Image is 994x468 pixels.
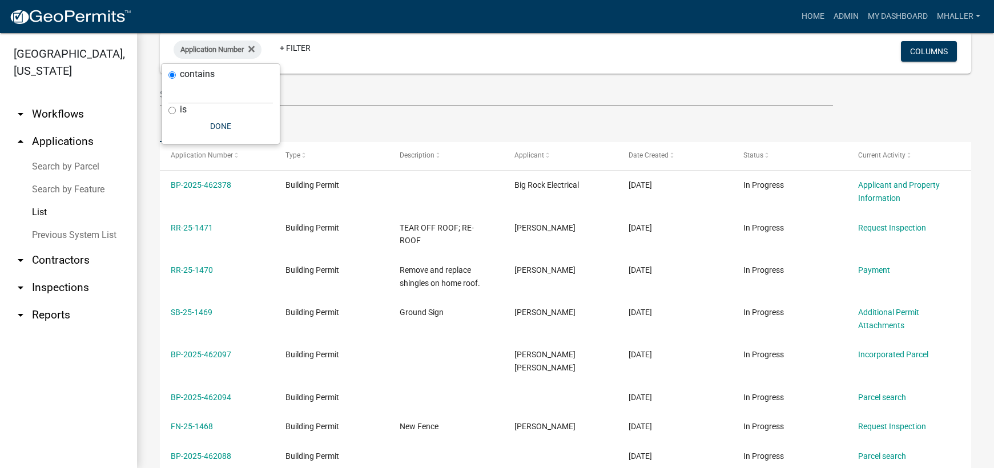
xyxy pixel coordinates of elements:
[171,180,231,189] a: BP-2025-462378
[514,151,544,159] span: Applicant
[285,151,300,159] span: Type
[743,422,784,431] span: In Progress
[514,422,576,431] span: Tryston Lee Smith
[285,422,339,431] span: Building Permit
[847,142,961,170] datatable-header-cell: Current Activity
[14,281,27,294] i: arrow_drop_down
[160,106,192,143] a: Data
[858,451,906,461] a: Parcel search
[285,265,339,275] span: Building Permit
[629,180,652,189] span: 08/11/2025
[733,142,847,170] datatable-header-cell: Status
[400,308,444,317] span: Ground Sign
[14,308,27,322] i: arrow_drop_down
[797,6,829,27] a: Home
[168,116,273,136] button: Done
[743,350,784,359] span: In Progress
[285,308,339,317] span: Building Permit
[514,223,576,232] span: Tori Judy
[271,38,320,58] a: + Filter
[14,107,27,121] i: arrow_drop_down
[514,350,576,372] span: Antonio Matthew Traficanti
[180,70,215,79] label: contains
[629,422,652,431] span: 08/11/2025
[858,308,919,330] a: Additional Permit Attachments
[858,350,928,359] a: Incorporated Parcel
[629,151,669,159] span: Date Created
[171,223,213,232] a: RR-25-1471
[858,151,906,159] span: Current Activity
[514,180,579,189] span: Big Rock Electrical
[901,41,957,62] button: Columns
[171,350,231,359] a: BP-2025-462097
[171,265,213,275] a: RR-25-1470
[285,393,339,402] span: Building Permit
[400,265,480,288] span: Remove and replace shingles on home roof.
[829,6,863,27] a: Admin
[858,223,926,232] a: Request Inspection
[743,451,784,461] span: In Progress
[629,393,652,402] span: 08/11/2025
[932,6,985,27] a: mhaller
[629,265,652,275] span: 08/11/2025
[504,142,618,170] datatable-header-cell: Applicant
[160,83,833,106] input: Search for applications
[14,135,27,148] i: arrow_drop_up
[743,265,784,275] span: In Progress
[629,223,652,232] span: 08/11/2025
[618,142,733,170] datatable-header-cell: Date Created
[171,308,212,317] a: SB-25-1469
[743,393,784,402] span: In Progress
[629,308,652,317] span: 08/11/2025
[171,451,231,461] a: BP-2025-462088
[285,223,339,232] span: Building Permit
[858,265,890,275] a: Payment
[171,151,233,159] span: Application Number
[14,253,27,267] i: arrow_drop_down
[285,451,339,461] span: Building Permit
[285,350,339,359] span: Building Permit
[858,422,926,431] a: Request Inspection
[180,45,244,54] span: Application Number
[743,223,784,232] span: In Progress
[400,151,434,159] span: Description
[160,142,275,170] datatable-header-cell: Application Number
[275,142,389,170] datatable-header-cell: Type
[858,393,906,402] a: Parcel search
[629,350,652,359] span: 08/11/2025
[171,393,231,402] a: BP-2025-462094
[514,308,576,317] span: Nicole Kegebein
[629,451,652,461] span: 08/11/2025
[400,223,474,245] span: TEAR OFF ROOF; RE-ROOF
[858,180,940,203] a: Applicant and Property Information
[863,6,932,27] a: My Dashboard
[389,142,504,170] datatable-header-cell: Description
[743,180,784,189] span: In Progress
[743,151,763,159] span: Status
[514,265,576,275] span: Jeff Wesolowski
[285,180,339,189] span: Building Permit
[400,422,438,431] span: New Fence
[743,308,784,317] span: In Progress
[180,105,187,114] label: is
[171,422,213,431] a: FN-25-1468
